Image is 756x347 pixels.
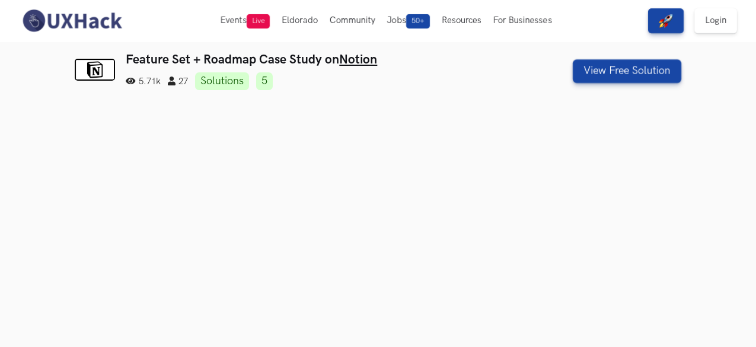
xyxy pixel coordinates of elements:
span: Live [247,14,270,28]
a: 5 [256,72,273,90]
span: 5.71k [126,77,161,87]
img: Notion logo [75,59,116,81]
img: rocket [659,14,673,28]
h3: Feature Set + Roadmap Case Study on [126,52,527,67]
button: View Free Solution [573,59,681,83]
img: UXHack-logo.png [19,8,125,33]
a: Solutions [195,72,249,90]
a: Notion [339,52,377,67]
a: Login [694,8,737,33]
span: 27 [168,77,188,87]
span: 50+ [406,14,430,28]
